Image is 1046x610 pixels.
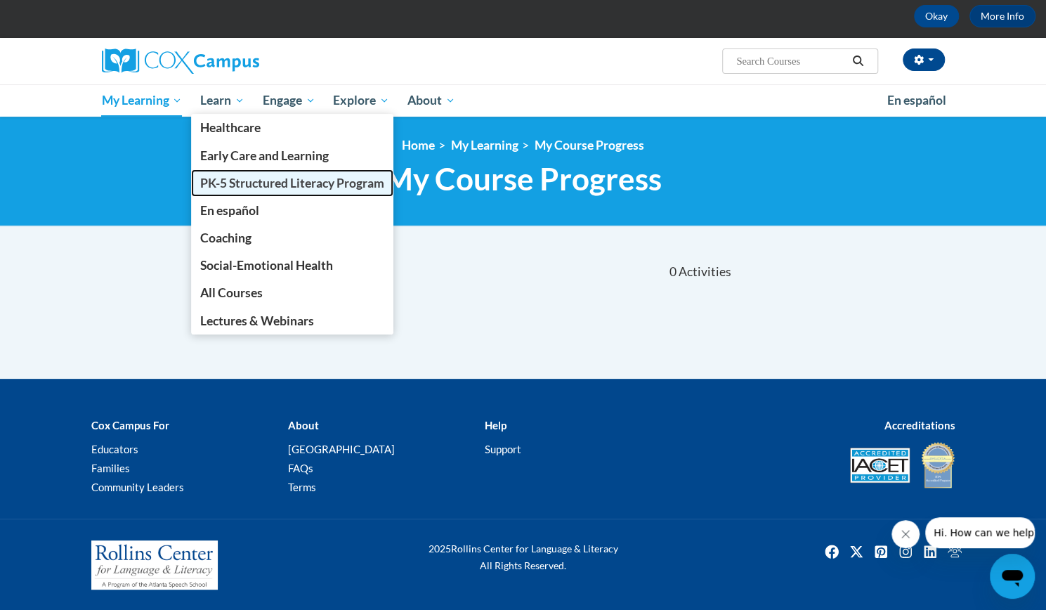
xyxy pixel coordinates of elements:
[200,285,263,300] span: All Courses
[191,252,393,279] a: Social-Emotional Health
[919,540,941,563] img: LinkedIn icon
[8,10,114,21] span: Hi. How can we help?
[451,138,518,152] a: My Learning
[287,443,394,455] a: [GEOGRAPHIC_DATA]
[287,419,318,431] b: About
[191,279,393,306] a: All Courses
[884,419,955,431] b: Accreditations
[200,148,329,163] span: Early Care and Learning
[254,84,325,117] a: Engage
[894,540,917,563] img: Instagram icon
[679,264,731,280] span: Activities
[845,540,868,563] a: Twitter
[535,138,644,152] a: My Course Progress
[200,231,251,245] span: Coaching
[484,419,506,431] b: Help
[200,258,333,273] span: Social-Emotional Health
[91,481,184,493] a: Community Leaders
[101,92,182,109] span: My Learning
[914,5,959,27] button: Okay
[969,5,1035,27] a: More Info
[919,540,941,563] a: Linkedin
[407,92,455,109] span: About
[887,93,946,108] span: En español
[903,48,945,71] button: Account Settings
[91,443,138,455] a: Educators
[191,224,393,252] a: Coaching
[847,53,868,70] button: Search
[943,540,966,563] img: Facebook group icon
[324,84,398,117] a: Explore
[191,142,393,169] a: Early Care and Learning
[384,160,662,197] span: My Course Progress
[191,114,393,141] a: Healthcare
[845,540,868,563] img: Twitter icon
[925,517,1035,548] iframe: Message from company
[429,543,451,554] span: 2025
[376,540,671,574] div: Rollins Center for Language & Literacy All Rights Reserved.
[402,138,435,152] a: Home
[891,520,920,548] iframe: Close message
[870,540,892,563] img: Pinterest icon
[91,419,169,431] b: Cox Campus For
[850,448,910,483] img: Accredited IACET® Provider
[894,540,917,563] a: Instagram
[287,462,313,474] a: FAQs
[200,203,259,218] span: En español
[191,197,393,224] a: En español
[81,84,966,117] div: Main menu
[91,540,218,590] img: Rollins Center for Language & Literacy - A Program of the Atlanta Speech School
[398,84,464,117] a: About
[200,176,384,190] span: PK-5 Structured Literacy Program
[943,540,966,563] a: Facebook Group
[669,264,676,280] span: 0
[735,53,847,70] input: Search Courses
[200,120,261,135] span: Healthcare
[200,313,314,328] span: Lectures & Webinars
[870,540,892,563] a: Pinterest
[333,92,389,109] span: Explore
[191,84,254,117] a: Learn
[91,462,130,474] a: Families
[102,48,259,74] img: Cox Campus
[821,540,843,563] a: Facebook
[821,540,843,563] img: Facebook icon
[200,92,244,109] span: Learn
[191,169,393,197] a: PK-5 Structured Literacy Program
[287,481,315,493] a: Terms
[191,307,393,335] a: Lectures & Webinars
[102,48,369,74] a: Cox Campus
[920,441,955,490] img: IDA® Accredited
[484,443,521,455] a: Support
[990,554,1035,599] iframe: Button to launch messaging window
[878,86,955,115] a: En español
[93,84,192,117] a: My Learning
[263,92,315,109] span: Engage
